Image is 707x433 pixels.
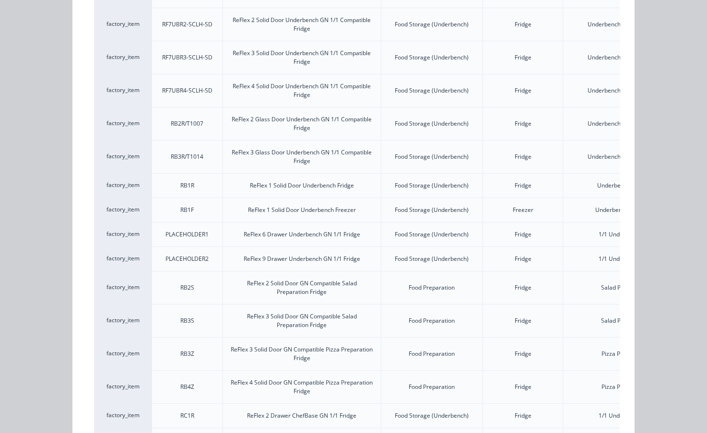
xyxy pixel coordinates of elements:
div: RB3Z [180,350,194,358]
div: RB1F [180,206,194,214]
div: ReFlex 2 Solid Door GN Compatible Salad Preparation Fridge [231,279,373,296]
div: RF7UBR2-SCLH-SD [162,20,212,29]
div: Pizza Preparation Fridge [601,383,667,391]
div: Fridge [515,53,531,62]
div: Fridge [515,230,531,239]
div: Food Storage (Underbench) [395,206,469,214]
div: factory_item [94,140,152,173]
div: Fridge [515,86,531,95]
div: RC1R [180,411,194,420]
div: factory_item [94,337,152,370]
div: factory_item [94,173,152,198]
div: Food Storage (Underbench) [395,119,469,128]
div: factory_item [94,271,152,304]
div: factory_item [94,198,152,222]
div: Underbench GN Compatible Fridge [588,152,681,161]
div: Underbench Non-GN Freezer [595,206,673,214]
div: ReFlex 2 Glass Door Underbench GN 1/1 Compatible Fridge [231,115,373,132]
div: ReFlex 2 Solid Door Underbench GN 1/1 Compatible Fridge [231,16,373,33]
div: Underbench GN Compatible Fridge [588,86,681,95]
div: RB2S [180,283,194,292]
div: ReFlex 3 Solid Door Underbench GN 1/1 Compatible Fridge [231,49,373,66]
div: Food Storage (Underbench) [395,255,469,263]
div: PLACEHOLDER1 [165,230,209,239]
div: Underbench Non-GN Fridge [597,181,672,190]
div: Food Storage (Underbench) [395,230,469,239]
div: Food Storage (Underbench) [395,181,469,190]
div: RB2R/T1007 [171,119,203,128]
div: Food Preparation [409,383,455,391]
div: Food Storage (Underbench) [395,411,469,420]
div: factory_item [94,370,152,403]
div: RB3R/T1014 [171,152,203,161]
div: Fridge [515,255,531,263]
div: RB4Z [180,383,194,391]
div: Food Storage (Underbench) [395,53,469,62]
div: Food Storage (Underbench) [395,152,469,161]
div: ReFlex 4 Solid Door GN Compatible Pizza Preparation Fridge [231,378,373,396]
div: Food Preparation [409,316,455,325]
div: Fridge [515,181,531,190]
div: Freezer [513,206,533,214]
div: factory_item [94,304,152,337]
div: RF7UBR3-SCLH-SD [162,53,212,62]
div: ReFlex 6 Drawer Underbench GN 1/1 Fridge [244,230,360,239]
div: RF7UBR4-SCLH-SD [162,86,212,95]
div: Fridge [515,119,531,128]
div: ReFlex 2 Drawer ChefBase GN 1/1 Fridge [247,411,356,420]
div: RB3S [180,316,194,325]
div: PLACEHOLDER2 [165,255,209,263]
div: factory_item [94,403,152,428]
div: Food Storage (Underbench) [395,86,469,95]
div: Fridge [515,152,531,161]
div: ReFlex 4 Solid Door Underbench GN 1/1 Compatible Fridge [231,82,373,99]
div: Fridge [515,411,531,420]
div: ReFlex 1 Solid Door Underbench Freezer [248,206,356,214]
div: 1/1 Underbench GN Fridge [599,255,670,263]
div: Underbench GN Compatible Fridge [588,119,681,128]
div: factory_item [94,107,152,140]
div: Food Preparation [409,350,455,358]
div: Food Preparation [409,283,455,292]
div: factory_item [94,246,152,271]
div: ReFlex 3 Solid Door GN Compatible Pizza Preparation Fridge [231,345,373,363]
div: factory_item [94,74,152,107]
div: factory_item [94,222,152,246]
div: ReFlex 3 Solid Door GN Compatible Salad Preparation Fridge [231,312,373,329]
div: Pizza Preparation Fridge [601,350,667,358]
div: Fridge [515,316,531,325]
div: factory_item [94,41,152,74]
div: Fridge [515,283,531,292]
div: Salad Preparation Fridge [601,316,667,325]
div: factory_item [94,8,152,41]
div: Fridge [515,20,531,29]
div: Fridge [515,350,531,358]
div: Salad Preparation Fridge [601,283,667,292]
div: RB1R [180,181,194,190]
div: Underbench GN Compatible Fridge [588,53,681,62]
div: Underbench GN Compatible Fridge [588,20,681,29]
div: ReFlex 9 Drawer Underbench GN 1/1 Fridge [244,255,360,263]
div: ReFlex 3 Glass Door Underbench GN 1/1 Compatible Fridge [231,148,373,165]
div: Fridge [515,383,531,391]
div: Food Storage (Underbench) [395,20,469,29]
div: 1/1 Underbench GN Fridge [599,411,670,420]
div: 1/1 Underbench GN Fridge [599,230,670,239]
div: ReFlex 1 Solid Door Underbench Fridge [250,181,354,190]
